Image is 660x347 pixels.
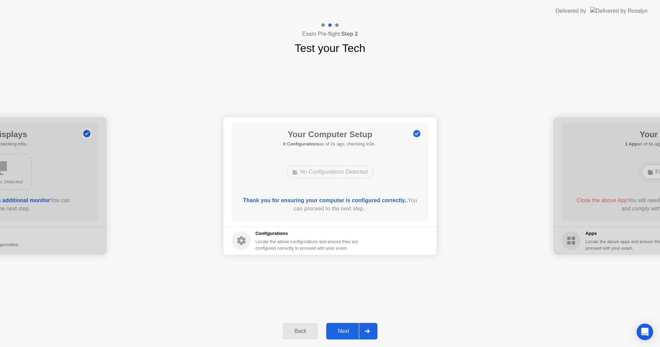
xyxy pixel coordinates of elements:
div: Open Intercom Messenger [637,324,653,340]
div: Delivered by [555,7,586,15]
h5: Configurations [255,230,360,237]
button: Next [326,323,377,339]
b: 0 Configurations [283,141,319,147]
img: Delivered by Rosalyn [590,7,648,15]
div: Locate the above configurations and ensure they are configured correctly to proceed with your exam. [255,238,360,251]
h1: Test your Tech [295,40,365,56]
h1: Your Computer Setup [283,128,377,141]
div: You can proceed to the next step.. [242,196,419,213]
h4: Exam Pre-flight: [302,30,358,38]
div: No Configurations Detected [286,165,374,178]
div: Next [328,328,359,334]
div: Back [285,328,316,334]
button: Back [283,323,318,339]
b: Step 2 [341,31,358,37]
h5: as of 2s ago, checking in3s.. [283,141,377,148]
b: Thank you for ensuring your computer is configured correctly.. [243,197,408,203]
